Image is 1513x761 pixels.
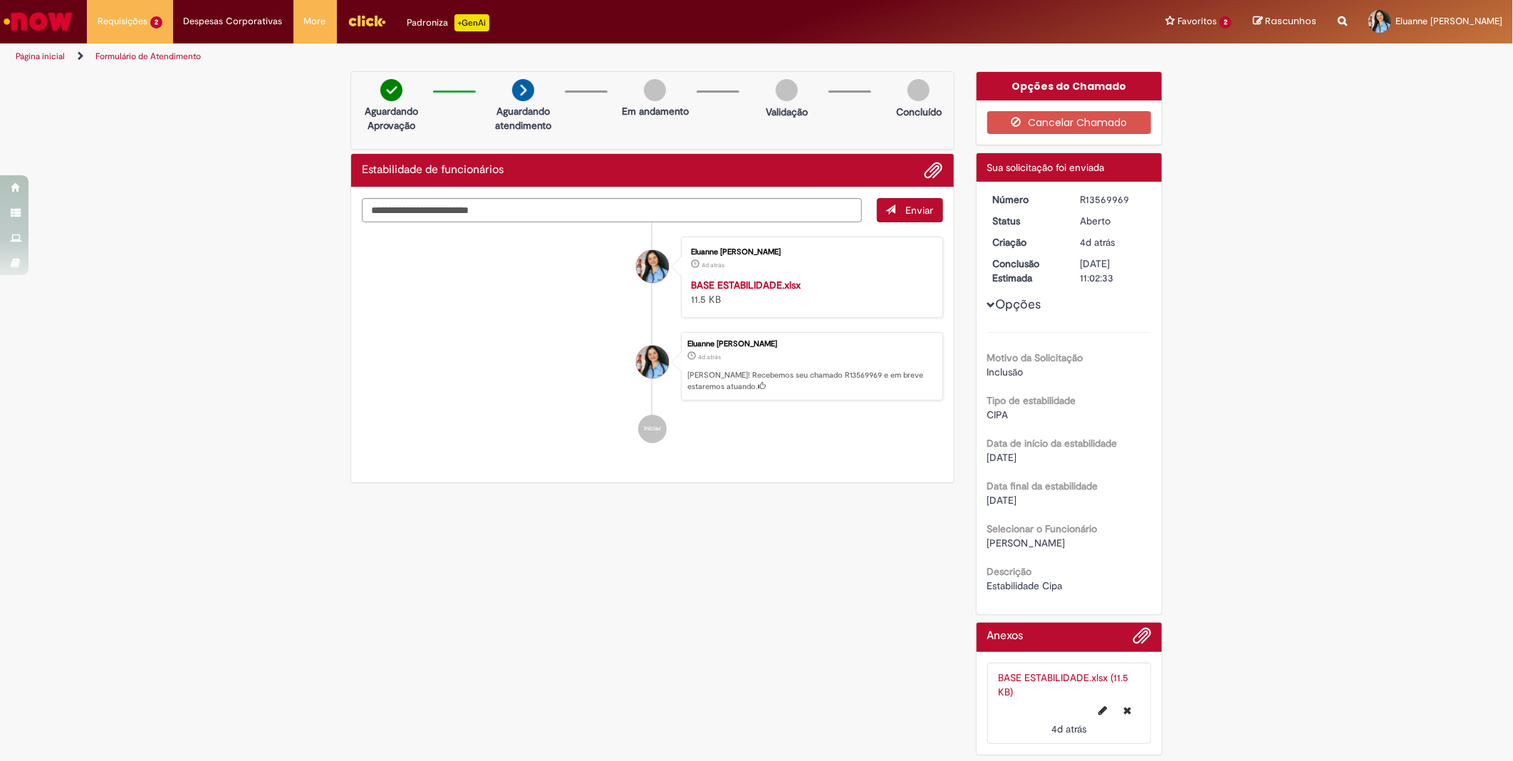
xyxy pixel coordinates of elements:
p: Validação [766,105,808,119]
button: Excluir BASE ESTABILIDADE.xlsx [1115,699,1140,722]
img: click_logo_yellow_360x200.png [348,10,386,31]
span: Enviar [906,204,934,217]
span: Requisições [98,14,147,29]
a: BASE ESTABILIDADE.xlsx (11.5 KB) [999,671,1129,698]
div: R13569969 [1080,192,1146,207]
button: Adicionar anexos [1133,626,1151,652]
time: 26/09/2025 11:02:30 [1080,236,1115,249]
dt: Status [982,214,1070,228]
li: Eluanne Enayle Da Silva Barbosa [362,332,943,400]
div: Aberto [1080,214,1146,228]
div: Eluanne [PERSON_NAME] [687,340,935,348]
dt: Criação [982,235,1070,249]
dt: Conclusão Estimada [982,257,1070,285]
span: Sua solicitação foi enviada [987,161,1105,174]
span: Inclusão [987,366,1024,378]
span: Eluanne [PERSON_NAME] [1395,15,1502,27]
button: Editar nome de arquivo BASE ESTABILIDADE.xlsx [1090,699,1116,722]
b: Data de início da estabilidade [987,437,1118,450]
div: Opções do Chamado [977,72,1163,100]
img: img-circle-grey.png [908,79,930,101]
p: Aguardando atendimento [489,104,558,133]
a: Rascunhos [1253,15,1316,29]
b: Data final da estabilidade [987,480,1098,492]
button: Cancelar Chamado [987,111,1152,134]
a: BASE ESTABILIDADE.xlsx [691,279,801,291]
time: 26/09/2025 11:02:30 [698,353,721,361]
img: img-circle-grey.png [776,79,798,101]
div: 11.5 KB [691,278,928,306]
span: CIPA [987,408,1009,421]
p: Aguardando Aprovação [357,104,426,133]
div: Eluanne Enayle Da Silva Barbosa [636,346,669,378]
p: [PERSON_NAME]! Recebemos seu chamado R13569969 e em breve estaremos atuando. [687,370,935,392]
button: Adicionar anexos [925,161,943,180]
span: 2 [150,16,162,29]
img: arrow-next.png [512,79,534,101]
span: 4d atrás [698,353,721,361]
div: 26/09/2025 11:02:30 [1080,235,1146,249]
span: Despesas Corporativas [184,14,283,29]
time: 26/09/2025 11:02:07 [1051,723,1086,735]
a: Formulário de Atendimento [95,51,201,62]
img: img-circle-grey.png [644,79,666,101]
div: Padroniza [407,14,489,31]
div: [DATE] 11:02:33 [1080,257,1146,285]
p: Em andamento [622,104,689,118]
span: 4d atrás [1051,723,1086,735]
ul: Histórico de tíquete [362,222,943,457]
img: check-circle-green.png [380,79,402,101]
span: Estabilidade Cipa [987,579,1063,592]
b: Descrição [987,565,1032,578]
span: More [304,14,326,29]
span: 2 [1220,16,1232,29]
h2: Anexos [987,630,1024,643]
b: Tipo de estabilidade [987,394,1076,407]
span: [PERSON_NAME] [987,537,1066,549]
time: 26/09/2025 11:02:07 [702,261,724,269]
a: Página inicial [16,51,65,62]
textarea: Digite sua mensagem aqui... [362,198,862,222]
span: 4d atrás [702,261,724,269]
p: Concluído [896,105,942,119]
h2: Estabilidade de funcionários Histórico de tíquete [362,164,504,177]
b: Selecionar o Funcionário [987,522,1098,535]
b: Motivo da Solicitação [987,351,1083,364]
span: [DATE] [987,494,1017,507]
span: Favoritos [1177,14,1217,29]
span: [DATE] [987,451,1017,464]
span: Rascunhos [1265,14,1316,28]
div: Eluanne [PERSON_NAME] [691,248,928,257]
div: Eluanne Enayle Da Silva Barbosa [636,250,669,283]
button: Enviar [877,198,943,222]
span: 4d atrás [1080,236,1115,249]
dt: Número [982,192,1070,207]
ul: Trilhas de página [11,43,998,70]
img: ServiceNow [1,7,75,36]
p: +GenAi [454,14,489,31]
